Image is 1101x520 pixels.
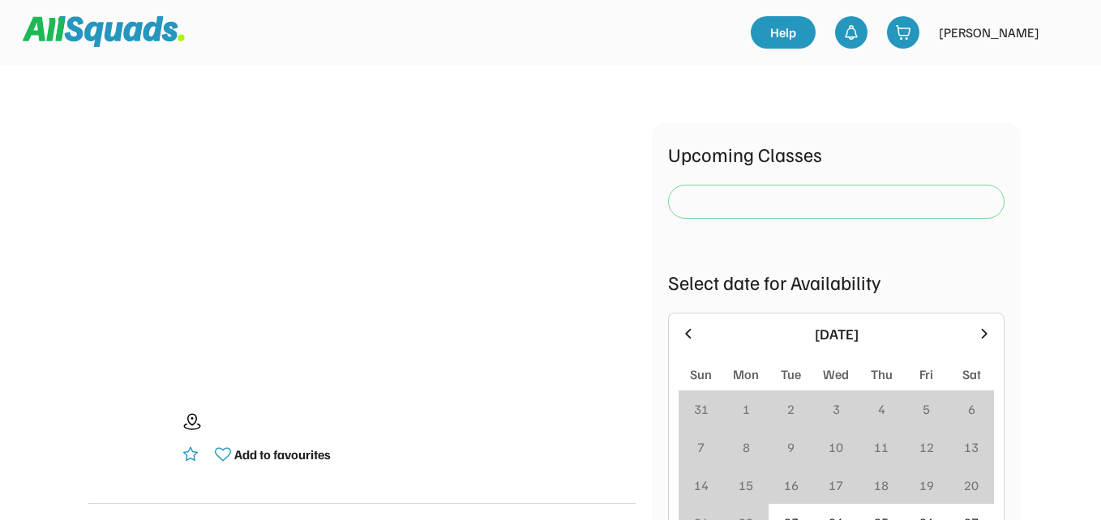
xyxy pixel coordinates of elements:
div: 12 [919,437,934,457]
div: [PERSON_NAME] [939,23,1039,42]
div: 8 [743,437,750,457]
div: 16 [784,475,799,495]
div: 3 [833,399,840,419]
div: Tue [781,364,801,384]
img: shopping-cart-01%20%281%29.svg [895,24,911,40]
div: 7 [697,437,705,457]
a: Help [751,16,816,49]
img: yH5BAEAAAAALAAAAAABAAEAAAIBRAA7 [88,398,169,479]
div: Sun [690,364,712,384]
div: Mon [733,364,759,384]
div: 13 [964,437,979,457]
div: 10 [829,437,843,457]
div: 4 [878,399,885,419]
div: Sat [962,364,981,384]
div: Add to favourites [234,445,331,464]
div: 2 [787,399,795,419]
div: Thu [871,364,893,384]
div: Wed [823,364,849,384]
div: 6 [968,399,975,419]
div: 11 [874,437,889,457]
div: 31 [694,399,709,419]
img: yH5BAEAAAAALAAAAAABAAEAAAIBRAA7 [139,123,585,365]
div: 20 [964,475,979,495]
div: 18 [874,475,889,495]
div: 19 [919,475,934,495]
div: 5 [923,399,930,419]
img: Squad%20Logo.svg [23,16,185,47]
div: 15 [739,475,753,495]
img: bell-03%20%281%29.svg [843,24,859,40]
div: 17 [829,475,843,495]
div: [DATE] [706,323,966,345]
div: 14 [694,475,709,495]
div: Upcoming Classes [668,139,1005,168]
div: 1 [743,399,750,419]
div: Fri [919,364,933,384]
div: 9 [787,437,795,457]
div: Select date for Availability [668,267,1005,296]
img: yH5BAEAAAAALAAAAAABAAEAAAIBRAA7 [1049,16,1082,49]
